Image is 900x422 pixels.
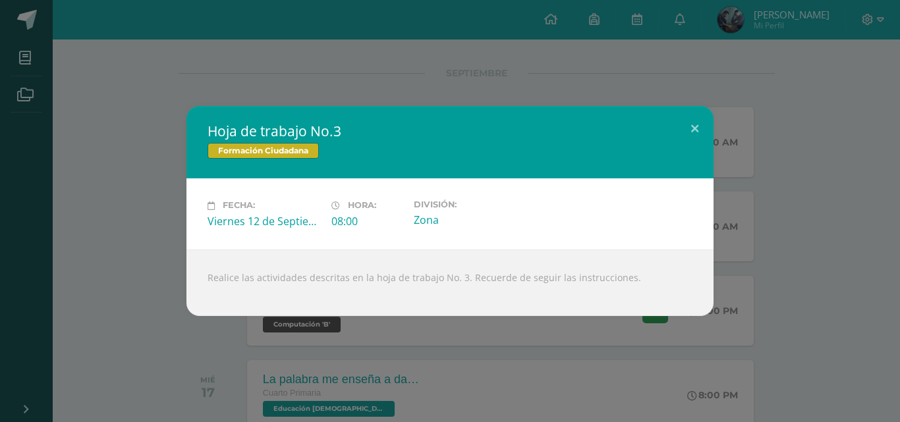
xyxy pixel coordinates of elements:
[208,143,319,159] span: Formación Ciudadana
[223,201,255,211] span: Fecha:
[331,214,403,228] div: 08:00
[186,250,714,316] div: Realice las actividades descritas en la hoja de trabajo No. 3. Recuerde de seguir las instrucciones.
[348,201,376,211] span: Hora:
[414,213,527,227] div: Zona
[676,106,714,151] button: Close (Esc)
[208,122,692,140] h2: Hoja de trabajo No.3
[414,199,527,209] label: División:
[208,214,321,228] div: Viernes 12 de Septiembre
